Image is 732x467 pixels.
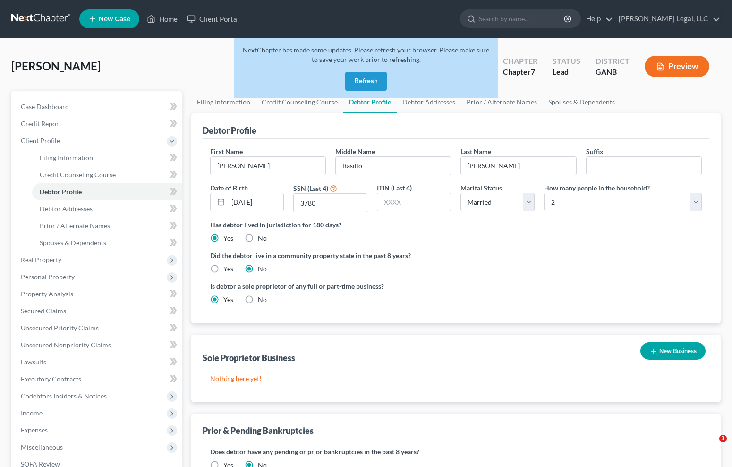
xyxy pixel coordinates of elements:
span: Client Profile [21,137,60,145]
a: Property Analysis [13,285,182,303]
label: Middle Name [335,147,375,156]
a: Case Dashboard [13,98,182,115]
a: Secured Claims [13,303,182,320]
a: Executory Contracts [13,371,182,388]
span: Unsecured Priority Claims [21,324,99,332]
label: Date of Birth [210,183,248,193]
span: NextChapter has made some updates. Please refresh your browser. Please make sure to save your wor... [243,46,489,63]
span: Income [21,409,43,417]
label: No [258,264,267,274]
label: Last Name [460,147,491,156]
a: Client Portal [182,10,244,27]
span: Lawsuits [21,358,46,366]
div: Debtor Profile [203,125,256,136]
label: Yes [223,264,233,274]
a: Filing Information [191,91,256,113]
input: MM/DD/YYYY [228,193,284,211]
span: Property Analysis [21,290,73,298]
a: Prior / Alternate Names [32,217,182,234]
button: Refresh [345,72,387,91]
span: Secured Claims [21,307,66,315]
a: Debtor Profile [32,183,182,200]
span: Spouses & Dependents [40,239,106,247]
input: -- [587,157,701,175]
label: ITIN (Last 4) [377,183,412,193]
span: Personal Property [21,273,75,281]
div: GANB [596,67,630,78]
input: -- [461,157,576,175]
span: Executory Contracts [21,375,81,383]
label: Marital Status [460,183,502,193]
a: Prior / Alternate Names [461,91,543,113]
a: Unsecured Nonpriority Claims [13,337,182,354]
div: Status [553,56,580,67]
div: Chapter [503,56,537,67]
label: No [258,295,267,304]
div: District [596,56,630,67]
a: [PERSON_NAME] Legal, LLC [614,10,720,27]
a: Unsecured Priority Claims [13,320,182,337]
input: -- [211,157,325,175]
p: Nothing here yet! [210,374,702,383]
a: Credit Counseling Course [32,166,182,183]
div: Prior & Pending Bankruptcies [203,425,314,436]
span: Codebtors Insiders & Notices [21,392,107,400]
a: Lawsuits [13,354,182,371]
span: 7 [531,67,535,76]
button: New Business [640,342,706,360]
a: Credit Report [13,115,182,132]
span: Credit Counseling Course [40,171,116,179]
a: Home [142,10,182,27]
a: Help [581,10,613,27]
a: Spouses & Dependents [543,91,621,113]
a: Spouses & Dependents [32,234,182,251]
label: Did the debtor live in a community property state in the past 8 years? [210,251,702,260]
label: No [258,233,267,243]
label: How many people in the household? [544,183,650,193]
span: [PERSON_NAME] [11,59,101,73]
span: 3 [719,435,727,442]
a: Debtor Addresses [32,200,182,217]
label: Yes [223,295,233,304]
input: M.I [336,157,451,175]
div: Sole Proprietor Business [203,352,295,363]
input: XXXX [377,193,451,211]
label: Yes [223,233,233,243]
label: SSN (Last 4) [293,183,328,193]
a: Filing Information [32,149,182,166]
label: Has debtor lived in jurisdiction for 180 days? [210,220,702,230]
span: Prior / Alternate Names [40,222,110,230]
span: Credit Report [21,120,61,128]
span: Case Dashboard [21,103,69,111]
label: First Name [210,147,243,156]
label: Does debtor have any pending or prior bankruptcies in the past 8 years? [210,447,702,457]
span: Unsecured Nonpriority Claims [21,341,111,349]
span: Miscellaneous [21,443,63,451]
span: Real Property [21,256,61,264]
button: Preview [645,56,709,77]
input: Search by name... [479,10,565,27]
iframe: Intercom live chat [700,435,723,458]
span: New Case [99,16,130,23]
span: Expenses [21,426,48,434]
div: Lead [553,67,580,78]
span: Debtor Profile [40,188,82,196]
input: XXXX [294,194,367,212]
label: Suffix [586,147,604,156]
span: Debtor Addresses [40,205,93,213]
div: Chapter [503,67,537,78]
label: Is debtor a sole proprietor of any full or part-time business? [210,281,451,291]
span: Filing Information [40,154,93,162]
